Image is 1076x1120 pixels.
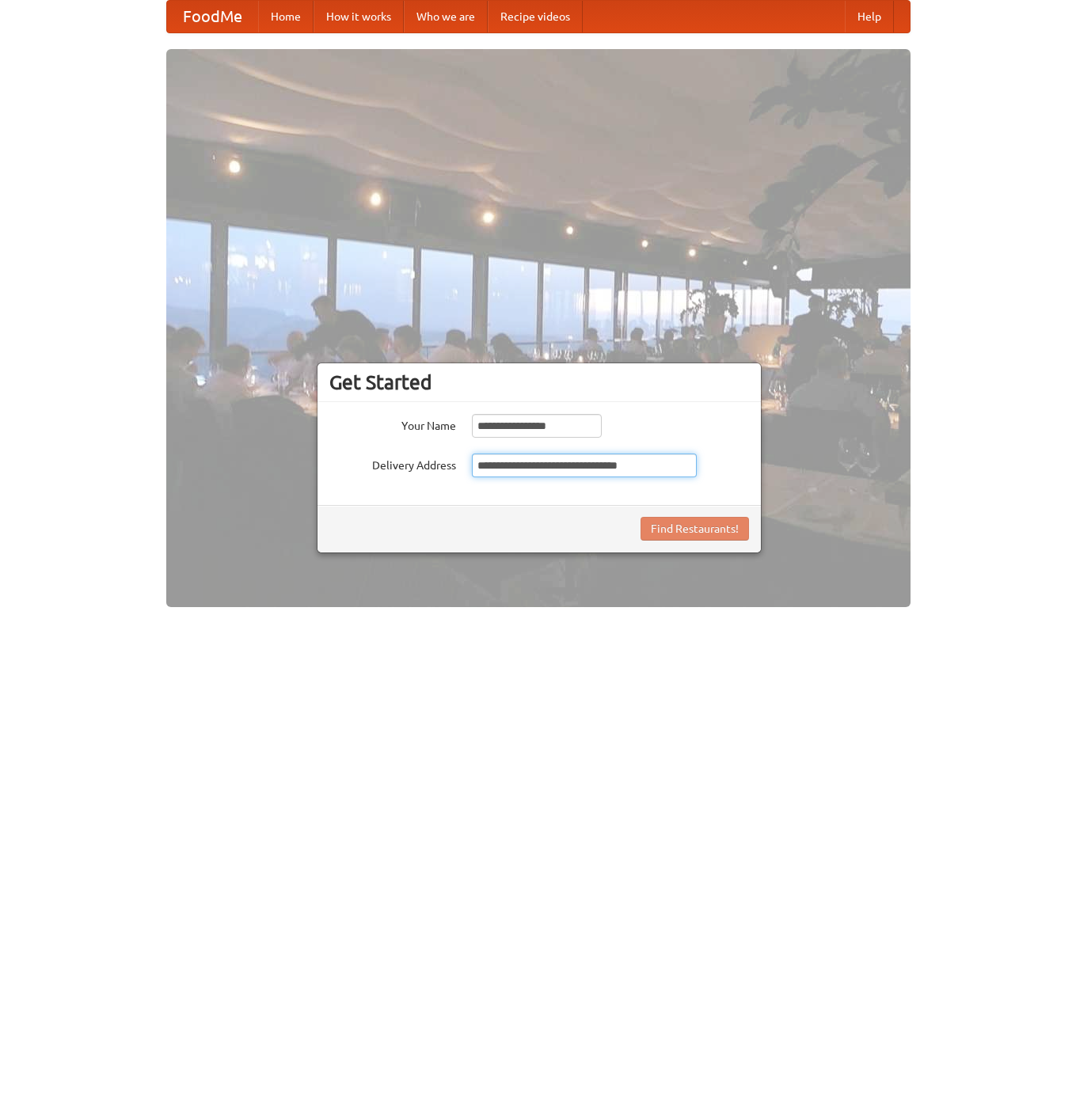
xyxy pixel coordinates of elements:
[258,1,314,32] a: Home
[329,454,456,473] label: Delivery Address
[329,414,456,434] label: Your Name
[329,370,749,394] h3: Get Started
[167,1,258,32] a: FoodMe
[314,1,404,32] a: How it works
[404,1,488,32] a: Who we are
[488,1,583,32] a: Recipe videos
[641,517,749,541] button: Find Restaurants!
[845,1,894,32] a: Help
